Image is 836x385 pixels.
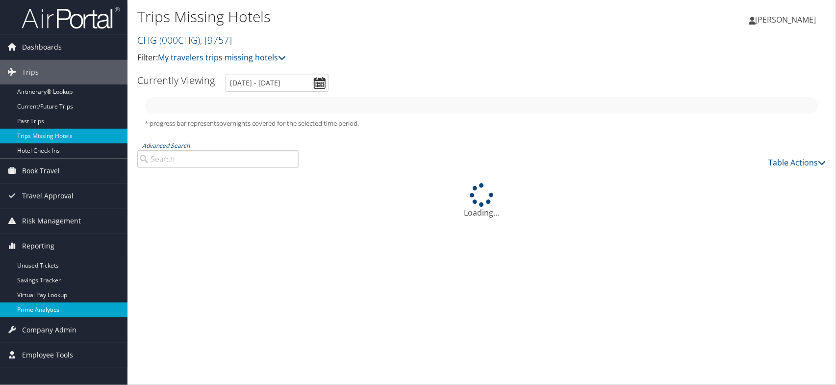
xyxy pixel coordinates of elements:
span: Employee Tools [22,343,73,367]
h5: * progress bar represents overnights covered for the selected time period. [145,119,819,128]
h3: Currently Viewing [137,74,215,87]
span: Company Admin [22,318,76,342]
a: Advanced Search [142,141,190,150]
span: [PERSON_NAME] [756,14,816,25]
h1: Trips Missing Hotels [137,6,597,27]
input: [DATE] - [DATE] [226,74,329,92]
input: Advanced Search [137,150,299,168]
a: My travelers trips missing hotels [158,52,286,63]
span: Risk Management [22,209,81,233]
div: Loading... [137,183,826,219]
a: CHG [137,33,232,47]
span: Trips [22,60,39,84]
span: Dashboards [22,35,62,59]
span: Travel Approval [22,184,74,208]
span: ( 000CHG ) [159,33,200,47]
a: Table Actions [769,157,826,168]
img: airportal-logo.png [22,6,120,29]
a: [PERSON_NAME] [749,5,826,34]
span: Reporting [22,234,54,258]
span: Book Travel [22,159,60,183]
span: , [ 9757 ] [200,33,232,47]
p: Filter: [137,52,597,64]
